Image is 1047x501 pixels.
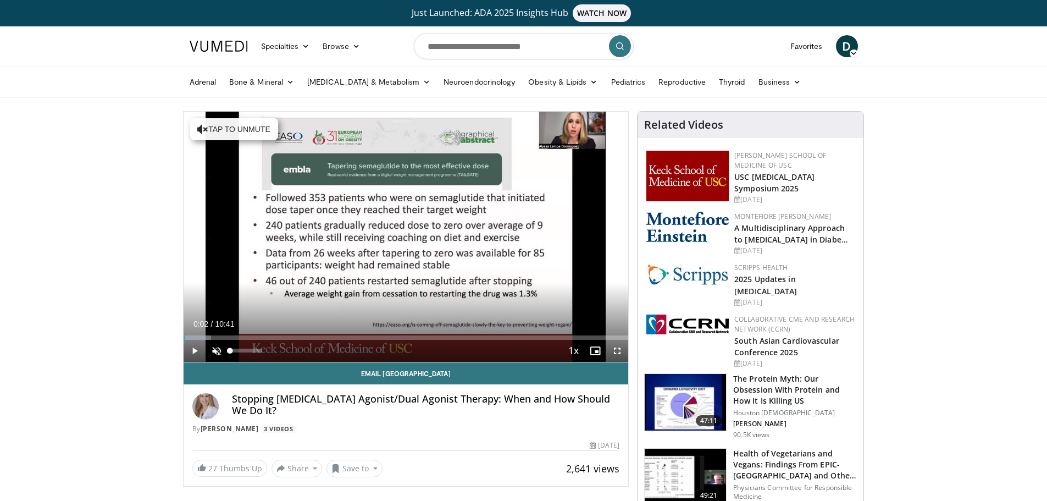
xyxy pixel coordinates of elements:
[734,223,848,245] a: A Multidisciplinary Approach to [MEDICAL_DATA] in Diabe…
[566,462,619,475] span: 2,641 views
[733,448,857,481] h3: Health of Vegetarians and Vegans: Findings From EPIC-[GEOGRAPHIC_DATA] and Othe…
[734,335,839,357] a: South Asian Cardiovascular Conference 2025
[734,172,815,194] a: USC [MEDICAL_DATA] Symposium 2025
[646,151,729,201] img: 7b941f1f-d101-407a-8bfa-07bd47db01ba.png.150x105_q85_autocrop_double_scale_upscale_version-0.2.jpg
[522,71,604,93] a: Obesity & Lipids
[733,420,857,428] p: [PERSON_NAME]
[696,415,722,426] span: 47:11
[192,424,620,434] div: By
[733,409,857,417] p: Houston [DEMOGRAPHIC_DATA]
[605,71,652,93] a: Pediatrics
[230,349,262,353] div: Volume Level
[211,320,213,328] span: /
[733,431,769,439] p: 90.5K views
[301,71,437,93] a: [MEDICAL_DATA] & Metabolism
[201,424,259,433] a: [PERSON_NAME]
[223,71,301,93] a: Bone & Mineral
[734,263,788,272] a: Scripps Health
[183,71,223,93] a: Adrenal
[208,463,217,474] span: 27
[646,315,729,334] img: a04ee3ba-8487-4636-b0fb-5e8d268f3737.png.150x105_q85_autocrop_double_scale_upscale_version-0.2.png
[562,340,584,362] button: Playback Rate
[190,118,278,140] button: Tap to unmute
[733,373,857,406] h3: The Protein Myth: Our Obsession With Protein and How It Is Killing US
[192,393,219,420] img: Avatar
[836,35,858,57] a: D
[712,71,752,93] a: Thyroid
[584,340,606,362] button: Enable picture-in-picture mode
[414,33,634,59] input: Search topics, interventions
[184,362,629,384] a: Email [GEOGRAPHIC_DATA]
[644,118,723,131] h4: Related Videos
[606,340,628,362] button: Fullscreen
[254,35,317,57] a: Specialties
[652,71,712,93] a: Reproductive
[193,320,208,328] span: 0:02
[734,212,831,221] a: Montefiore [PERSON_NAME]
[191,4,856,22] a: Just Launched: ADA 2025 Insights HubWATCH NOW
[734,359,855,368] div: [DATE]
[184,335,629,340] div: Progress Bar
[316,35,367,57] a: Browse
[573,4,631,22] span: WATCH NOW
[696,490,722,501] span: 49:21
[646,263,729,285] img: c9f2b0b7-b02a-4276-a72a-b0cbb4230bc1.jpg.150x105_q85_autocrop_double_scale_upscale_version-0.2.jpg
[437,71,522,93] a: Neuroendocrinology
[206,340,228,362] button: Unmute
[734,151,826,170] a: [PERSON_NAME] School of Medicine of USC
[184,340,206,362] button: Play
[734,315,855,334] a: Collaborative CME and Research Network (CCRN)
[734,195,855,205] div: [DATE]
[184,112,629,362] video-js: Video Player
[261,424,297,433] a: 3 Videos
[734,274,797,296] a: 2025 Updates in [MEDICAL_DATA]
[645,374,726,431] img: b7b8b05e-5021-418b-a89a-60a270e7cf82.150x105_q85_crop-smart_upscale.jpg
[734,246,855,256] div: [DATE]
[215,320,234,328] span: 10:41
[733,483,857,501] p: Physicians Committee for Responsible Medicine
[190,41,248,52] img: VuMedi Logo
[784,35,829,57] a: Favorites
[272,460,323,477] button: Share
[734,298,855,307] div: [DATE]
[752,71,808,93] a: Business
[232,393,620,417] h4: Stopping [MEDICAL_DATA] Agonist/Dual Agonist Therapy: When and How Should We Do It?
[590,441,619,450] div: [DATE]
[644,373,857,439] a: 47:11 The Protein Myth: Our Obsession With Protein and How It Is Killing US Houston [DEMOGRAPHIC_...
[646,212,729,242] img: b0142b4c-93a1-4b58-8f91-5265c282693c.png.150x105_q85_autocrop_double_scale_upscale_version-0.2.png
[192,460,267,477] a: 27 Thumbs Up
[326,460,383,477] button: Save to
